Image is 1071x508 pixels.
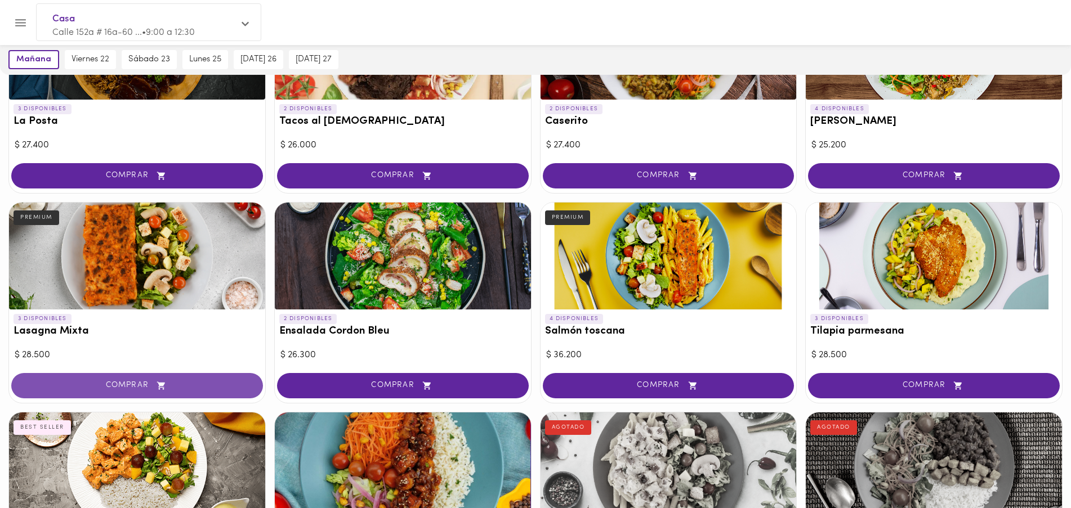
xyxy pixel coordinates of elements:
[810,314,868,324] p: 3 DISPONIBLES
[545,326,792,338] h3: Salmón toscana
[15,349,260,362] div: $ 28.500
[25,171,249,181] span: COMPRAR
[14,210,59,225] div: PREMIUM
[52,28,195,37] span: Calle 152a # 16a-60 ... • 9:00 a 12:30
[280,349,525,362] div: $ 26.300
[291,381,515,390] span: COMPRAR
[822,171,1046,181] span: COMPRAR
[545,104,603,114] p: 2 DISPONIBLES
[15,139,260,152] div: $ 27.400
[810,116,1057,128] h3: [PERSON_NAME]
[545,314,604,324] p: 4 DISPONIBLES
[279,104,337,114] p: 2 DISPONIBLES
[557,171,780,181] span: COMPRAR
[810,326,1057,338] h3: Tilapia parmesana
[811,139,1056,152] div: $ 25.200
[545,420,592,435] div: AGOTADO
[11,373,263,398] button: COMPRAR
[810,420,857,435] div: AGOTADO
[189,55,221,65] span: lunes 25
[296,55,332,65] span: [DATE] 27
[275,203,531,309] div: Ensalada Cordon Bleu
[280,139,525,152] div: $ 26.000
[277,163,529,188] button: COMPRAR
[72,55,109,65] span: viernes 22
[557,381,780,390] span: COMPRAR
[11,163,263,188] button: COMPRAR
[545,210,591,225] div: PREMIUM
[545,116,792,128] h3: Caserito
[14,116,261,128] h3: La Posta
[808,163,1060,188] button: COMPRAR
[546,139,791,152] div: $ 27.400
[8,50,59,69] button: mañana
[289,50,338,69] button: [DATE] 27
[14,420,71,435] div: BEST SELLER
[541,203,797,309] div: Salmón toscana
[279,326,526,338] h3: Ensalada Cordon Bleu
[546,349,791,362] div: $ 36.200
[810,104,869,114] p: 4 DISPONIBLES
[240,55,276,65] span: [DATE] 26
[291,171,515,181] span: COMPRAR
[543,373,795,398] button: COMPRAR
[279,314,337,324] p: 2 DISPONIBLES
[65,50,116,69] button: viernes 22
[128,55,170,65] span: sábado 23
[14,104,72,114] p: 3 DISPONIBLES
[279,116,526,128] h3: Tacos al [DEMOGRAPHIC_DATA]
[9,203,265,309] div: Lasagna Mixta
[808,373,1060,398] button: COMPRAR
[277,373,529,398] button: COMPRAR
[7,9,34,37] button: Menu
[14,326,261,338] h3: Lasagna Mixta
[25,381,249,390] span: COMPRAR
[182,50,228,69] button: lunes 25
[806,203,1062,309] div: Tilapia parmesana
[14,314,72,324] p: 3 DISPONIBLES
[234,50,283,69] button: [DATE] 26
[822,381,1046,390] span: COMPRAR
[1006,443,1060,497] iframe: Messagebird Livechat Widget
[16,55,51,65] span: mañana
[811,349,1056,362] div: $ 28.500
[52,12,234,26] span: Casa
[122,50,177,69] button: sábado 23
[543,163,795,188] button: COMPRAR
